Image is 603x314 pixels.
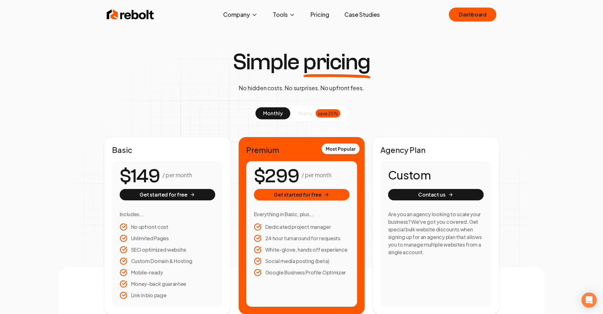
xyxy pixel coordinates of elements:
p: / per month [162,171,192,179]
h3: Includes... [120,210,215,218]
button: yearlysave 25% [290,107,348,119]
number-flow-react: $299 [254,162,299,191]
h1: Simple [233,51,370,73]
li: Custom Domain & Hosting [120,257,215,265]
button: Get started for free [254,189,349,200]
li: Link in bio page [120,292,215,299]
li: No upfront cost [120,223,215,231]
a: Pricing [305,8,334,21]
p: No hidden costs. No surprises. No upfront fees. [239,84,364,92]
span: yearly [298,110,312,117]
h2: Agency Plan [380,145,491,155]
li: 24 hour turnaround for requests [254,235,349,242]
span: monthly [263,110,283,116]
li: Google Business Profile Optimizer [254,269,349,276]
button: monthly [255,107,290,119]
li: Unlimited Pages [120,235,215,242]
div: save 25% [316,109,340,117]
h2: Premium [246,145,357,155]
h2: Basic [112,145,223,155]
button: Company [218,8,263,21]
a: Case Studies [339,8,385,21]
li: SEO optimized website [120,246,215,254]
number-flow-react: $149 [120,162,160,191]
h1: Custom [388,169,484,181]
p: / per month [302,171,331,179]
li: White-glove, hands off experience [254,246,349,254]
h3: Everything in Basic, plus... [254,210,349,218]
div: Most Popular [322,143,360,154]
a: Dashboard [449,8,496,22]
li: Money-back guarantee [120,280,215,288]
button: Tools [268,8,300,21]
li: Dedicated project manager [254,223,349,231]
div: Open Intercom Messenger [581,292,597,308]
h3: Are you an agency looking to scale your business? We've got you covered. Get special bulk website... [388,210,484,256]
button: Get started for free [120,189,215,200]
li: Social media posting (beta) [254,257,349,265]
img: Rebolt Logo [107,8,154,21]
button: Contact us [388,189,484,200]
span: pricing [303,51,370,73]
li: Mobile-ready [120,269,215,276]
